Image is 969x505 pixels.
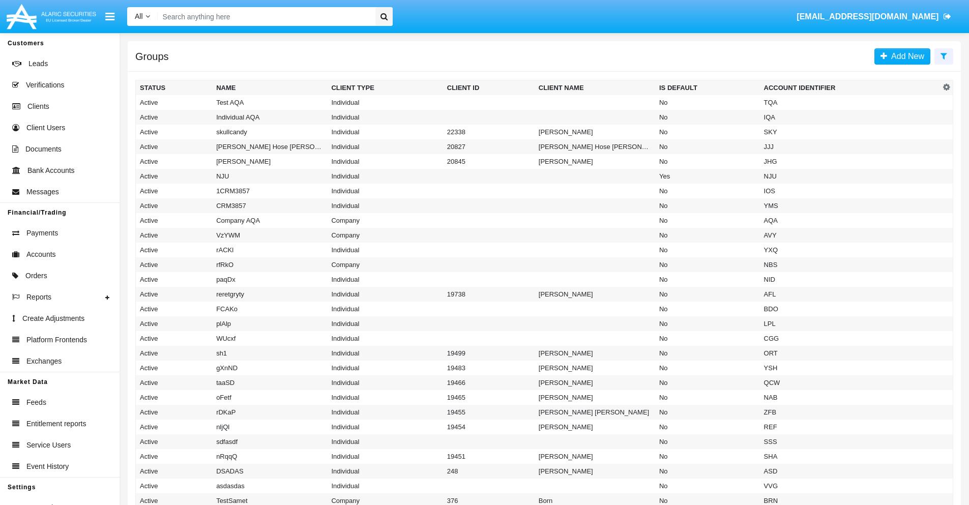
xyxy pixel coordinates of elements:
[136,272,213,287] td: Active
[655,479,760,493] td: No
[212,302,327,316] td: FCAKo
[136,110,213,125] td: Active
[26,228,58,239] span: Payments
[327,272,443,287] td: Individual
[136,80,213,96] th: Status
[535,390,655,405] td: [PERSON_NAME]
[136,213,213,228] td: Active
[443,405,535,420] td: 19455
[327,213,443,228] td: Company
[655,125,760,139] td: No
[655,80,760,96] th: Is Default
[760,479,941,493] td: VVG
[212,346,327,361] td: sh1
[212,361,327,375] td: gXnND
[27,165,75,176] span: Bank Accounts
[760,154,941,169] td: JHG
[327,420,443,434] td: Individual
[327,464,443,479] td: Individual
[212,257,327,272] td: rfRkO
[535,346,655,361] td: [PERSON_NAME]
[136,302,213,316] td: Active
[212,184,327,198] td: 1CRM3857
[655,346,760,361] td: No
[327,139,443,154] td: Individual
[443,154,535,169] td: 20845
[327,243,443,257] td: Individual
[25,271,47,281] span: Orders
[797,12,938,21] span: [EMAIL_ADDRESS][DOMAIN_NAME]
[212,287,327,302] td: reretgryty
[158,7,372,26] input: Search
[655,213,760,228] td: No
[443,287,535,302] td: 19738
[136,405,213,420] td: Active
[760,198,941,213] td: YMS
[535,464,655,479] td: [PERSON_NAME]
[535,405,655,420] td: [PERSON_NAME] [PERSON_NAME]
[136,346,213,361] td: Active
[535,139,655,154] td: [PERSON_NAME] Hose [PERSON_NAME]
[443,449,535,464] td: 19451
[655,390,760,405] td: No
[136,434,213,449] td: Active
[655,228,760,243] td: No
[212,169,327,184] td: NJU
[655,375,760,390] td: No
[327,361,443,375] td: Individual
[212,479,327,493] td: asdasdas
[760,390,941,405] td: NAB
[136,361,213,375] td: Active
[327,375,443,390] td: Individual
[135,12,143,20] span: All
[25,144,62,155] span: Documents
[327,198,443,213] td: Individual
[327,95,443,110] td: Individual
[655,302,760,316] td: No
[212,228,327,243] td: VzYWM
[22,313,84,324] span: Create Adjustments
[327,479,443,493] td: Individual
[136,125,213,139] td: Active
[136,420,213,434] td: Active
[443,125,535,139] td: 22338
[874,48,930,65] a: Add New
[535,287,655,302] td: [PERSON_NAME]
[535,125,655,139] td: [PERSON_NAME]
[655,434,760,449] td: No
[212,110,327,125] td: Individual AQA
[136,375,213,390] td: Active
[760,316,941,331] td: LPL
[26,335,87,345] span: Platform Frontends
[136,331,213,346] td: Active
[760,434,941,449] td: SSS
[127,11,158,22] a: All
[792,3,956,31] a: [EMAIL_ADDRESS][DOMAIN_NAME]
[135,52,169,61] h5: Groups
[760,302,941,316] td: BDO
[655,361,760,375] td: No
[443,139,535,154] td: 20827
[327,287,443,302] td: Individual
[535,80,655,96] th: Client Name
[655,95,760,110] td: No
[760,184,941,198] td: IOS
[443,80,535,96] th: Client ID
[136,257,213,272] td: Active
[327,169,443,184] td: Individual
[655,420,760,434] td: No
[327,184,443,198] td: Individual
[136,287,213,302] td: Active
[443,375,535,390] td: 19466
[655,184,760,198] td: No
[760,95,941,110] td: TQA
[136,154,213,169] td: Active
[655,449,760,464] td: No
[327,125,443,139] td: Individual
[212,139,327,154] td: [PERSON_NAME] Hose [PERSON_NAME]
[26,397,46,408] span: Feeds
[655,198,760,213] td: No
[327,405,443,420] td: Individual
[327,110,443,125] td: Individual
[760,331,941,346] td: CGG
